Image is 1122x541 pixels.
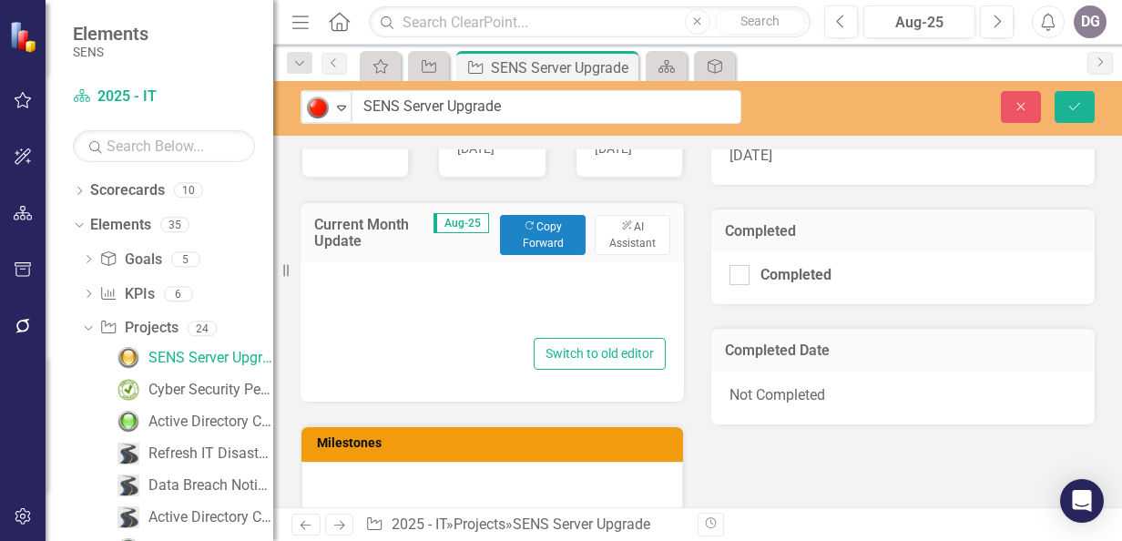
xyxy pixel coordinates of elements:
[117,475,139,496] img: Roadmap
[73,87,255,107] a: 2025 - IT
[725,223,1081,240] h3: Completed
[171,251,200,267] div: 5
[148,413,273,430] div: Active Directory Cleanup (SENS only)
[164,286,193,301] div: 6
[148,509,273,526] div: Active Directory Connect
[90,180,165,201] a: Scorecards
[99,318,178,339] a: Projects
[148,382,273,398] div: Cyber Security Pen Test
[113,343,273,373] a: SENS Server Upgrade
[392,515,446,533] a: 2025 - IT
[99,284,154,305] a: KPIs
[113,439,273,468] a: Refresh IT Disaster Recovery and IT Business Continuity Plan
[148,445,273,462] div: Refresh IT Disaster Recovery and IT Business Continuity Plan
[317,436,674,450] h3: Milestones
[715,9,806,35] button: Search
[534,338,666,370] button: Switch to old editor
[595,141,632,156] span: [DATE]
[148,477,273,494] div: Data Breach Notification Policy
[117,443,139,464] img: Roadmap
[73,130,255,162] input: Search Below...
[113,375,273,404] a: Cyber Security Pen Test
[457,141,495,156] span: [DATE]
[117,506,139,528] img: Roadmap
[174,183,203,199] div: 10
[513,515,650,533] div: SENS Server Upgrade
[454,515,505,533] a: Projects
[188,321,217,336] div: 24
[1060,479,1104,523] div: Open Intercom Messenger
[148,350,273,366] div: SENS Server Upgrade
[1074,5,1107,38] button: DG
[365,515,684,536] div: » »
[90,215,151,236] a: Elements
[99,250,161,270] a: Goals
[595,215,670,255] button: AI Assistant
[711,372,1095,424] div: Not Completed
[113,503,273,532] a: Active Directory Connect
[73,23,148,45] span: Elements
[307,97,329,118] img: Red: Critical Issues/Off-Track
[500,215,585,255] button: Copy Forward
[117,379,139,401] img: Completed
[491,56,634,79] div: SENS Server Upgrade
[352,90,741,124] input: This field is required
[740,14,780,28] span: Search
[160,218,189,233] div: 35
[314,217,433,249] h3: Current Month Update
[369,6,811,38] input: Search ClearPoint...
[117,347,139,369] img: Yellow: At Risk/Needs Attention
[725,342,1081,359] h3: Completed Date
[73,45,148,59] small: SENS
[113,407,273,436] a: Active Directory Cleanup (SENS only)
[863,5,975,38] button: Aug-25
[9,21,41,53] img: ClearPoint Strategy
[870,12,969,34] div: Aug-25
[113,471,273,500] a: Data Breach Notification Policy
[117,411,139,433] img: Green: On Track
[433,213,489,233] span: Aug-25
[729,147,772,164] span: [DATE]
